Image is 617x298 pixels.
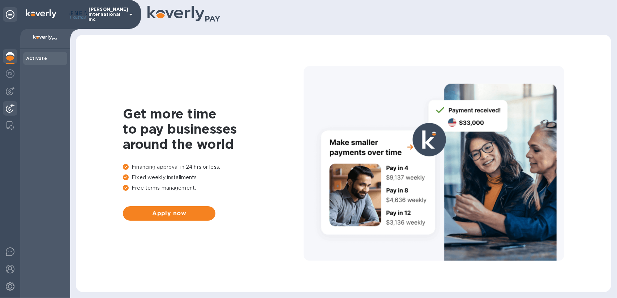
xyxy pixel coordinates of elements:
[123,174,304,181] p: Fixed weekly installments.
[3,7,17,22] div: Unpin categories
[129,209,210,218] span: Apply now
[26,56,47,61] b: Activate
[123,163,304,171] p: Financing approval in 24 hrs or less.
[6,69,14,78] img: Foreign exchange
[123,184,304,192] p: Free terms management.
[26,9,56,18] img: Logo
[123,106,304,152] h1: Get more time to pay businesses around the world
[89,7,125,22] p: [PERSON_NAME] International Inc
[123,206,215,221] button: Apply now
